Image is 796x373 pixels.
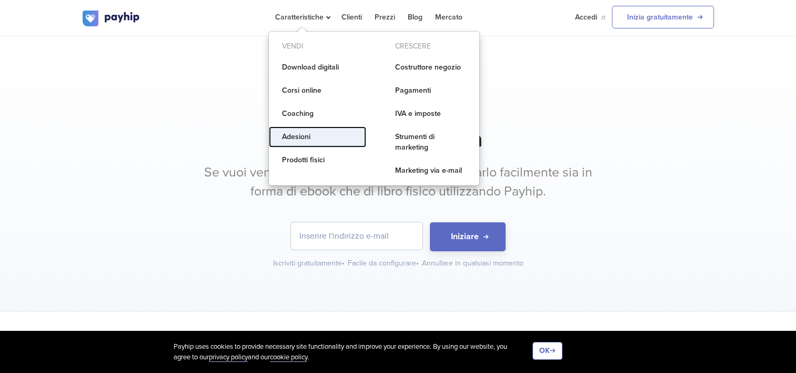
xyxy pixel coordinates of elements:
[382,38,479,55] div: Crescere
[291,222,422,250] input: Inserire l'indirizzo e-mail
[430,222,506,251] button: Iniziare
[269,126,366,148] a: Adesioni
[422,258,523,269] div: Annullare in qualsiasi momento
[382,126,479,158] a: Strumenti di marketing
[270,353,307,362] a: cookie policy
[342,259,345,268] span: •
[382,57,479,78] a: Costruttore negozio
[269,80,366,101] a: Corsi online
[532,342,562,360] button: OK
[269,103,366,124] a: Coaching
[269,150,366,171] a: Prodotti fisici
[348,258,420,269] div: Facile da configurare
[273,258,346,269] div: Iscriviti gratuitamente
[382,80,479,101] a: Pagamenti
[612,6,714,28] a: Inizia gratuitamente
[209,353,248,362] a: privacy policy
[382,103,479,124] a: IVA e imposte
[201,163,596,201] p: Se vuoi vendere le tue raccolte di poesie, puoi farlo facilmente sia in forma di ebook che di lib...
[275,13,329,22] span: Caratteristiche
[83,11,140,26] img: logo.svg
[83,126,714,153] h1: Vendita di poesia
[269,38,366,55] div: Vendi
[416,259,419,268] span: •
[269,57,366,78] a: Download digitali
[382,160,479,181] a: Marketing via e-mail
[174,342,532,362] div: Payhip uses cookies to provide necessary site functionality and improve your experience. By using...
